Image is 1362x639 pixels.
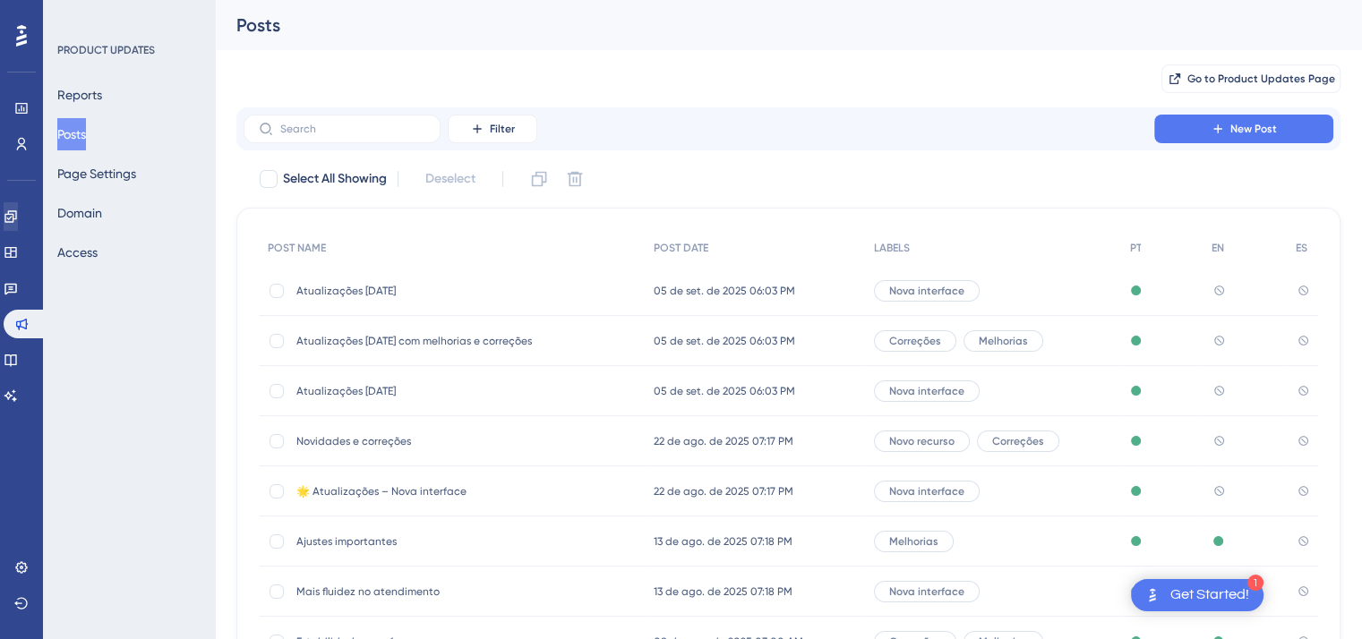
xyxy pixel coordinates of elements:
[1296,241,1307,255] span: ES
[283,168,387,190] span: Select All Showing
[654,584,792,599] span: 13 de ago. de 2025 07:18 PM
[654,534,792,549] span: 13 de ago. de 2025 07:18 PM
[889,384,964,398] span: Nova interface
[889,434,955,448] span: Novo recurso
[654,284,795,298] span: 05 de set. de 2025 06:03 PM
[425,168,475,190] span: Deselect
[296,284,583,298] span: Atualizações [DATE]
[448,115,537,143] button: Filter
[979,334,1028,348] span: Melhorias
[57,158,136,190] button: Page Settings
[889,534,938,549] span: Melhorias
[1154,115,1333,143] button: New Post
[57,79,102,111] button: Reports
[1212,241,1224,255] span: EN
[57,197,102,229] button: Domain
[1187,72,1335,86] span: Go to Product Updates Page
[889,584,964,599] span: Nova interface
[57,43,155,57] div: PRODUCT UPDATES
[1142,584,1163,606] img: launcher-image-alternative-text
[1170,585,1249,605] div: Get Started!
[1247,575,1263,591] div: 1
[236,13,1296,38] div: Posts
[889,484,964,498] span: Nova interface
[296,434,583,448] span: Novidades e correções
[889,334,941,348] span: Correções
[296,584,583,599] span: Mais fluidez no atendimento
[992,434,1044,448] span: Correções
[654,434,793,448] span: 22 de ago. de 2025 07:17 PM
[874,241,910,255] span: LABELS
[1131,579,1263,611] div: Open Get Started! checklist, remaining modules: 1
[57,118,86,150] button: Posts
[296,534,583,549] span: Ajustes importantes
[654,334,795,348] span: 05 de set. de 2025 06:03 PM
[654,484,793,498] span: 22 de ago. de 2025 07:17 PM
[490,122,515,136] span: Filter
[409,163,492,195] button: Deselect
[268,241,326,255] span: POST NAME
[296,384,583,398] span: Atualizações [DATE]
[1230,122,1277,136] span: New Post
[654,241,708,255] span: POST DATE
[296,484,583,498] span: 🌟 Atualizações – Nova interface
[280,123,425,135] input: Search
[654,384,795,398] span: 05 de set. de 2025 06:03 PM
[889,284,964,298] span: Nova interface
[296,334,583,348] span: Atualizações [DATE] com melhorias e correções
[1129,241,1141,255] span: PT
[57,236,98,268] button: Access
[1161,64,1341,93] button: Go to Product Updates Page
